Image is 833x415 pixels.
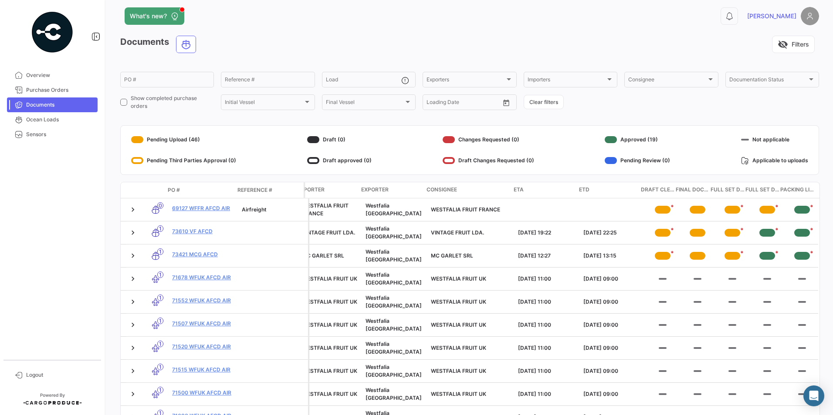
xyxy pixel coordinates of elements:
div: [DATE] 09:00 [583,390,642,398]
div: Westfalia [GEOGRAPHIC_DATA] [366,202,424,218]
span: 1 [157,271,163,278]
span: WESTFALIA FRUIT FRANCE [431,206,500,213]
a: 71500 WFUK AFCD AIR [172,389,235,397]
div: Draft approved (0) [307,154,372,167]
a: Expand/Collapse Row [129,205,137,214]
input: From [427,100,439,107]
datatable-header-cell: Draft Clearing Document [641,182,676,198]
datatable-header-cell: Importer [292,182,358,198]
span: 1 [157,295,163,301]
span: Reference # [237,186,272,194]
div: [DATE] 11:00 [518,321,576,329]
span: Sensors [26,131,94,138]
a: Purchase Orders [7,83,98,97]
a: 73610 VF AFCD [172,228,235,235]
div: Applicable to uploads [741,154,808,167]
span: Documents [26,101,94,109]
span: Packing List [780,186,815,194]
a: 71678 WFUK AFCD AIR [172,274,235,281]
span: Initial Vessel [225,100,303,107]
span: Exporter [361,186,389,194]
a: Expand/Collapse Row [129,298,137,306]
div: Changes Requested (0) [443,133,534,147]
div: WESTFALIA FRUIT FRANCE [302,202,359,218]
a: Expand/Collapse Row [129,274,137,283]
datatable-header-cell: ETA [510,182,576,198]
a: Expand/Collapse Row [129,344,137,352]
datatable-header-cell: Packing List [780,182,815,198]
div: VINTAGE FRUIT LDA. [302,229,359,237]
button: Open calendar [500,96,513,109]
span: Consignee [628,78,706,84]
span: Full Set Docs WFZA Finals [745,186,780,194]
span: WESTFALIA FRUIT UK [431,321,486,328]
div: Pending Third Parties Approval (0) [131,154,236,167]
span: Importer [298,186,325,194]
a: Expand/Collapse Row [129,251,137,260]
a: Documents [7,97,98,112]
span: Exporters [427,78,505,84]
span: Overview [26,71,94,79]
datatable-header-cell: Full Set Docs WFZA Finals [745,182,780,198]
div: Westfalia [GEOGRAPHIC_DATA] [366,340,424,356]
div: [DATE] 11:00 [518,344,576,352]
div: Westfalia [GEOGRAPHIC_DATA] [366,386,424,402]
div: [DATE] 11:00 [518,275,576,283]
div: [DATE] 09:00 [583,344,642,352]
div: [DATE] 22:25 [583,229,642,237]
datatable-header-cell: ETD [576,182,641,198]
button: What's new? [125,7,184,25]
div: MC GARLET SRL [302,252,359,260]
datatable-header-cell: Final Documents [676,182,711,198]
div: [DATE] 12:27 [518,252,576,260]
span: ETA [514,186,524,194]
div: Draft (0) [307,133,372,147]
span: 1 [157,364,163,370]
div: Approved (19) [605,133,670,147]
span: WESTFALIA FRUIT UK [431,368,486,374]
span: visibility_off [778,39,788,50]
span: WESTFALIA FRUIT UK [431,298,486,305]
a: 71515 WFUK AFCD AIR [172,366,235,374]
a: Expand/Collapse Row [129,321,137,329]
a: 69127 WFFR AFCD AIR [172,204,235,212]
div: Westfalia [GEOGRAPHIC_DATA] [366,317,424,333]
div: [DATE] 09:00 [583,275,642,283]
datatable-header-cell: Consignee [423,182,510,198]
a: 71520 WFUK AFCD AIR [172,343,235,351]
span: 1 [157,318,163,324]
div: WESTFALIA FRUIT UK [302,390,359,398]
span: Ocean Loads [26,116,94,124]
datatable-header-cell: Reference # [234,183,304,197]
span: [PERSON_NAME] [747,12,796,20]
a: Expand/Collapse Row [129,228,137,237]
button: visibility_offFilters [772,36,815,53]
span: 1 [157,225,163,232]
span: Purchase Orders [26,86,94,94]
span: Final Vessel [326,100,404,107]
div: [DATE] 11:00 [518,367,576,375]
img: placeholder-user.png [801,7,819,25]
span: PO # [168,186,180,194]
a: Ocean Loads [7,112,98,127]
span: WESTFALIA FRUIT UK [431,345,486,351]
div: [DATE] 11:00 [518,298,576,306]
a: 73421 MCG AFCD [172,251,235,258]
div: Westfalia [GEOGRAPHIC_DATA] [366,225,424,241]
div: Pending Upload (46) [131,133,236,147]
span: 0 [157,202,163,209]
span: VINTAGE FRUIT LDA. [431,229,484,236]
datatable-header-cell: PO # [164,183,234,197]
span: Logout [26,371,94,379]
h3: Documents [120,36,199,53]
div: Westfalia [GEOGRAPHIC_DATA] [366,248,424,264]
div: Draft Changes Requested (0) [443,154,534,167]
span: MC GARLET SRL [431,252,473,259]
div: [DATE] 11:00 [518,390,576,398]
span: Show completed purchase orders [131,94,214,110]
a: Expand/Collapse Row [129,367,137,375]
div: Pending Review (0) [605,154,670,167]
img: powered-by.png [30,10,74,54]
datatable-header-cell: Full Set Docs WFZA [711,182,745,198]
div: Abrir Intercom Messenger [803,385,824,406]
